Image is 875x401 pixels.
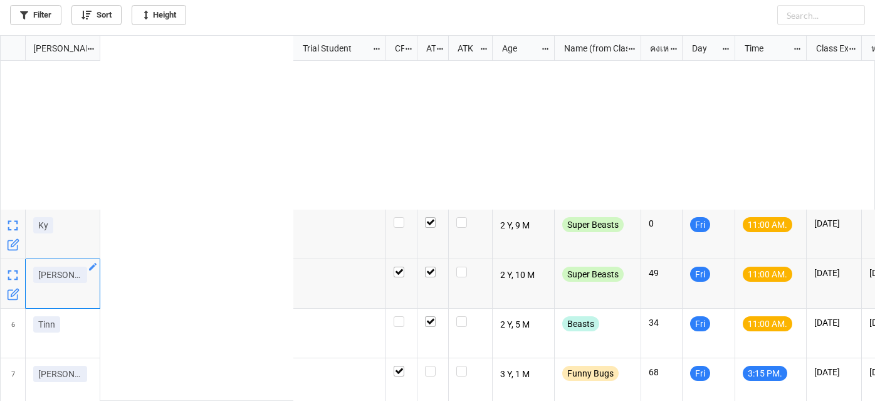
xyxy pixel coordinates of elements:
[295,41,372,55] div: Trial Student
[777,5,865,25] input: Search...
[737,41,793,55] div: Time
[690,366,710,381] div: Fri
[500,366,547,383] p: 3 Y, 1 M
[10,5,61,25] a: Filter
[642,41,669,55] div: คงเหลือ (from Nick Name)
[814,217,854,230] p: [DATE]
[649,316,674,329] p: 34
[38,269,82,281] p: [PERSON_NAME]
[38,219,48,232] p: Ky
[743,267,792,282] div: 11:00 AM.
[11,309,15,358] span: 6
[814,267,854,279] p: [DATE]
[132,5,186,25] a: Height
[649,366,674,378] p: 68
[809,41,849,55] div: Class Expiration
[38,318,55,331] p: Tinn
[684,41,722,55] div: Day
[387,41,405,55] div: CF
[500,316,547,334] p: 2 Y, 5 M
[814,366,854,378] p: [DATE]
[562,267,624,282] div: Super Beasts
[690,267,710,282] div: Fri
[649,217,674,230] p: 0
[500,267,547,284] p: 2 Y, 10 M
[743,217,792,232] div: 11:00 AM.
[419,41,436,55] div: ATT
[690,316,710,331] div: Fri
[649,267,674,279] p: 49
[562,366,619,381] div: Funny Bugs
[26,41,86,55] div: [PERSON_NAME] Name
[500,217,547,235] p: 2 Y, 9 M
[814,316,854,329] p: [DATE]
[743,366,787,381] div: 3:15 PM.
[690,217,710,232] div: Fri
[743,316,792,331] div: 11:00 AM.
[71,5,122,25] a: Sort
[495,41,541,55] div: Age
[1,36,100,61] div: grid
[562,316,599,331] div: Beasts
[450,41,479,55] div: ATK
[557,41,627,55] div: Name (from Class)
[562,217,624,232] div: Super Beasts
[38,368,82,380] p: [PERSON_NAME]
